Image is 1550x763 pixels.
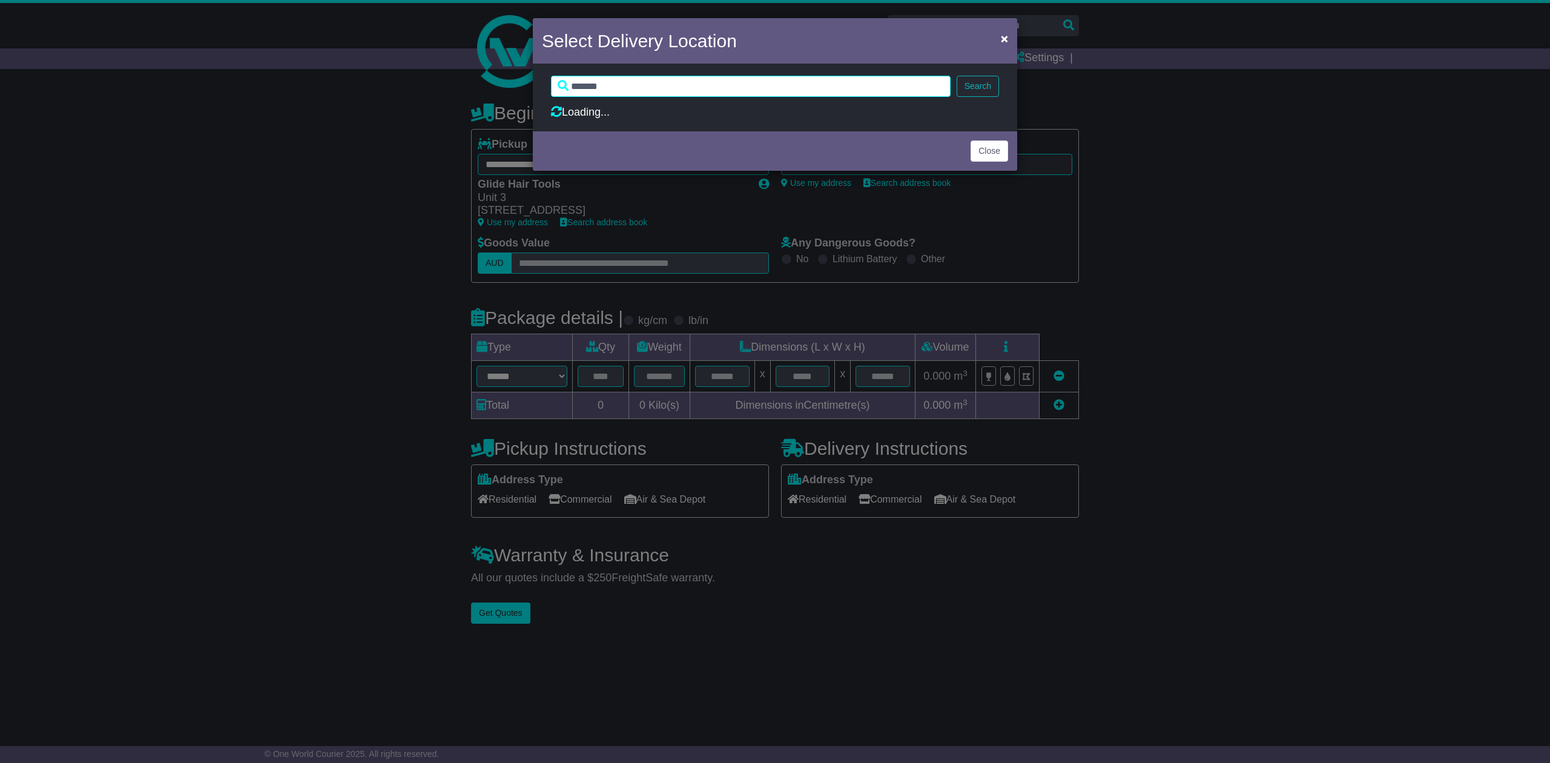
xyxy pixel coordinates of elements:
[971,140,1008,162] button: Close
[551,106,999,119] div: Loading...
[542,27,737,54] h4: Select Delivery Location
[957,76,999,97] button: Search
[1001,31,1008,45] span: ×
[995,26,1014,51] button: Close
